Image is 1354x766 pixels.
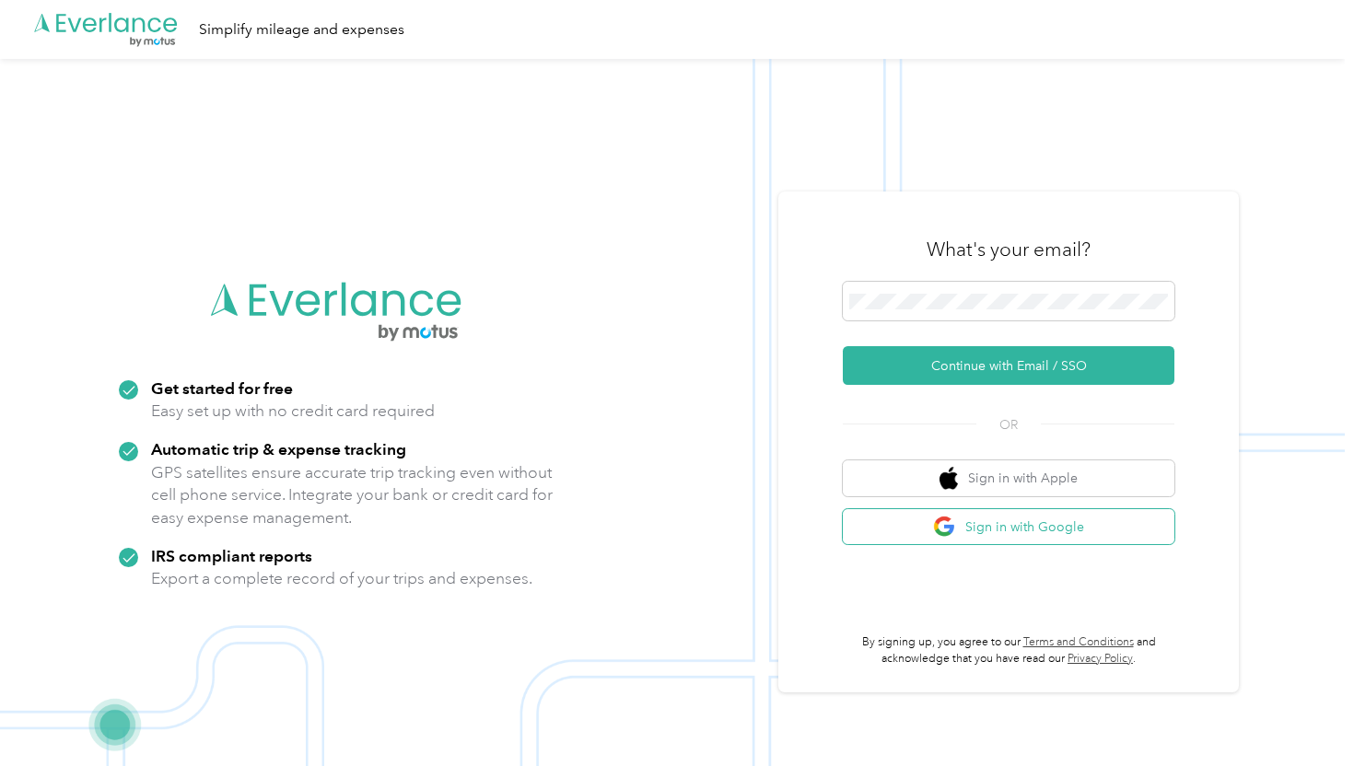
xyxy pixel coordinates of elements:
[843,346,1174,385] button: Continue with Email / SSO
[151,400,435,423] p: Easy set up with no credit card required
[199,18,404,41] div: Simplify mileage and expenses
[151,439,406,458] strong: Automatic trip & expense tracking
[1023,635,1134,649] a: Terms and Conditions
[151,378,293,398] strong: Get started for free
[940,467,958,490] img: apple logo
[151,461,554,529] p: GPS satellites ensure accurate trip tracking even without cell phone service. Integrate your bank...
[927,237,1091,262] h3: What's your email?
[843,509,1174,545] button: google logoSign in with Google
[843,634,1174,667] p: By signing up, you agree to our and acknowledge that you have read our .
[976,415,1041,435] span: OR
[151,546,312,565] strong: IRS compliant reports
[151,567,532,590] p: Export a complete record of your trips and expenses.
[1068,652,1133,666] a: Privacy Policy
[843,460,1174,496] button: apple logoSign in with Apple
[933,516,956,539] img: google logo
